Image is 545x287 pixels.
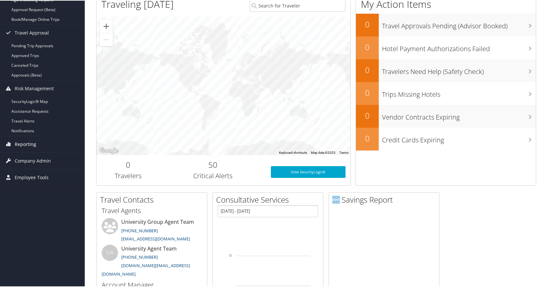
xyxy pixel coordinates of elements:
span: Company Admin [15,152,51,168]
div: UA [102,244,118,260]
span: Risk Management [15,80,54,96]
h3: Travelers [101,171,155,180]
h2: 0 [356,109,379,121]
h3: Travel Approvals Pending (Advisor Booked) [382,18,536,30]
button: Zoom in [100,19,113,32]
span: Travel Approval [15,24,49,40]
h2: Savings Report [332,194,439,205]
h2: Consultative Services [216,194,323,205]
tspan: 0 [229,253,231,257]
a: 0Credit Cards Expiring [356,127,536,150]
h2: 0 [356,18,379,29]
h3: Vendor Contracts Expiring [382,109,536,121]
a: 0Hotel Payment Authorizations Failed [356,36,536,59]
h2: 0 [356,41,379,52]
h2: 50 [165,159,261,170]
h2: 0 [356,64,379,75]
h2: 0 [101,159,155,170]
h3: Travelers Need Help (Safety Check) [382,63,536,76]
span: Map data ©2025 [311,150,335,154]
a: Open this area in Google Maps (opens a new window) [98,146,120,154]
h3: Trips Missing Hotels [382,86,536,98]
h3: Travel Agents [102,206,202,215]
img: Google [98,146,120,154]
a: 0Trips Missing Hotels [356,81,536,104]
li: University Group Agent Team [98,217,205,244]
a: 0Travelers Need Help (Safety Check) [356,59,536,81]
a: View SecurityLogic® [271,165,346,177]
img: domo-logo.png [332,195,340,203]
h3: Credit Cards Expiring [382,132,536,144]
a: [PHONE_NUMBER] [121,253,158,259]
h2: Travel Contacts [100,194,207,205]
button: Keyboard shortcuts [279,150,307,154]
h3: Critical Alerts [165,171,261,180]
a: Terms (opens in new tab) [339,150,348,154]
h2: 0 [356,87,379,98]
a: [DOMAIN_NAME][EMAIL_ADDRESS][DOMAIN_NAME] [102,262,190,276]
h3: Hotel Payment Authorizations Failed [382,40,536,53]
h2: 0 [356,132,379,143]
a: 0Travel Approvals Pending (Advisor Booked) [356,13,536,36]
span: Reporting [15,136,36,152]
a: [EMAIL_ADDRESS][DOMAIN_NAME] [121,235,190,241]
li: University Agent Team [98,244,205,279]
button: Zoom out [100,33,113,46]
a: [PHONE_NUMBER] [121,227,158,233]
a: 0Vendor Contracts Expiring [356,104,536,127]
span: Employee Tools [15,169,49,185]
